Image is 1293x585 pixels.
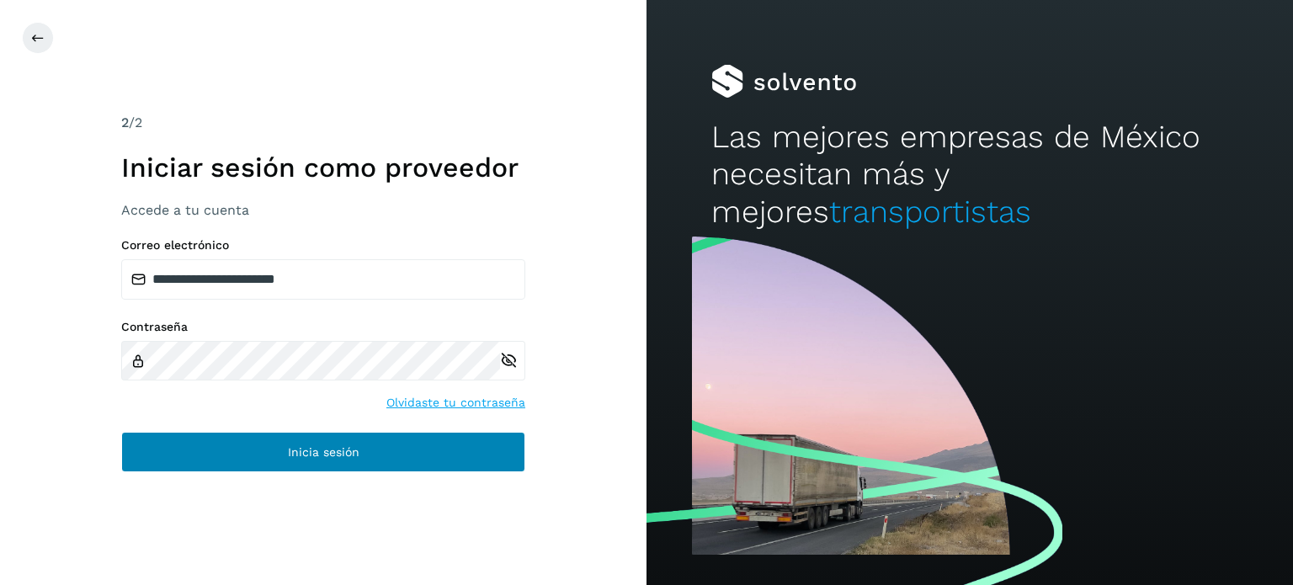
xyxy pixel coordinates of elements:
[121,432,525,472] button: Inicia sesión
[121,152,525,183] h1: Iniciar sesión como proveedor
[711,119,1228,231] h2: Las mejores empresas de México necesitan más y mejores
[829,194,1031,230] span: transportistas
[288,446,359,458] span: Inicia sesión
[121,113,525,133] div: /2
[121,114,129,130] span: 2
[121,238,525,253] label: Correo electrónico
[386,394,525,412] a: Olvidaste tu contraseña
[121,320,525,334] label: Contraseña
[121,202,525,218] h3: Accede a tu cuenta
